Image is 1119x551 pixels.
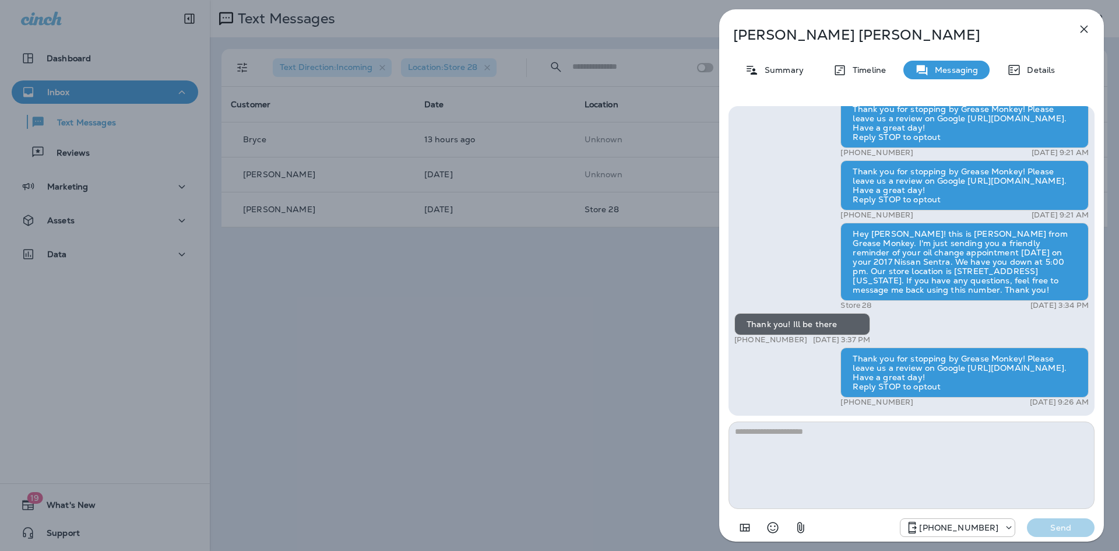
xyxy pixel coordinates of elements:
[840,148,913,157] p: [PHONE_NUMBER]
[734,313,870,335] div: Thank you! Ill be there
[840,98,1089,148] div: Thank you for stopping by Grease Monkey! Please leave us a review on Google [URL][DOMAIN_NAME]. H...
[919,523,998,532] p: [PHONE_NUMBER]
[813,335,870,345] p: [DATE] 3:37 PM
[761,516,784,539] button: Select an emoji
[733,516,756,539] button: Add in a premade template
[1032,210,1089,220] p: [DATE] 9:21 AM
[840,348,1089,398] div: Thank you for stopping by Grease Monkey! Please leave us a review on Google [URL][DOMAIN_NAME]. H...
[1032,148,1089,157] p: [DATE] 9:21 AM
[734,335,807,345] p: [PHONE_NUMBER]
[840,301,871,310] p: Store 28
[1030,301,1089,310] p: [DATE] 3:34 PM
[1021,65,1055,75] p: Details
[840,398,913,407] p: [PHONE_NUMBER]
[840,210,913,220] p: [PHONE_NUMBER]
[929,65,978,75] p: Messaging
[1030,398,1089,407] p: [DATE] 9:26 AM
[847,65,886,75] p: Timeline
[900,521,1015,535] div: +1 (208) 858-5823
[840,160,1089,210] div: Thank you for stopping by Grease Monkey! Please leave us a review on Google [URL][DOMAIN_NAME]. H...
[840,223,1089,301] div: Hey [PERSON_NAME]! this is [PERSON_NAME] from Grease Monkey. I'm just sending you a friendly remi...
[733,27,1051,43] p: [PERSON_NAME] [PERSON_NAME]
[759,65,804,75] p: Summary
